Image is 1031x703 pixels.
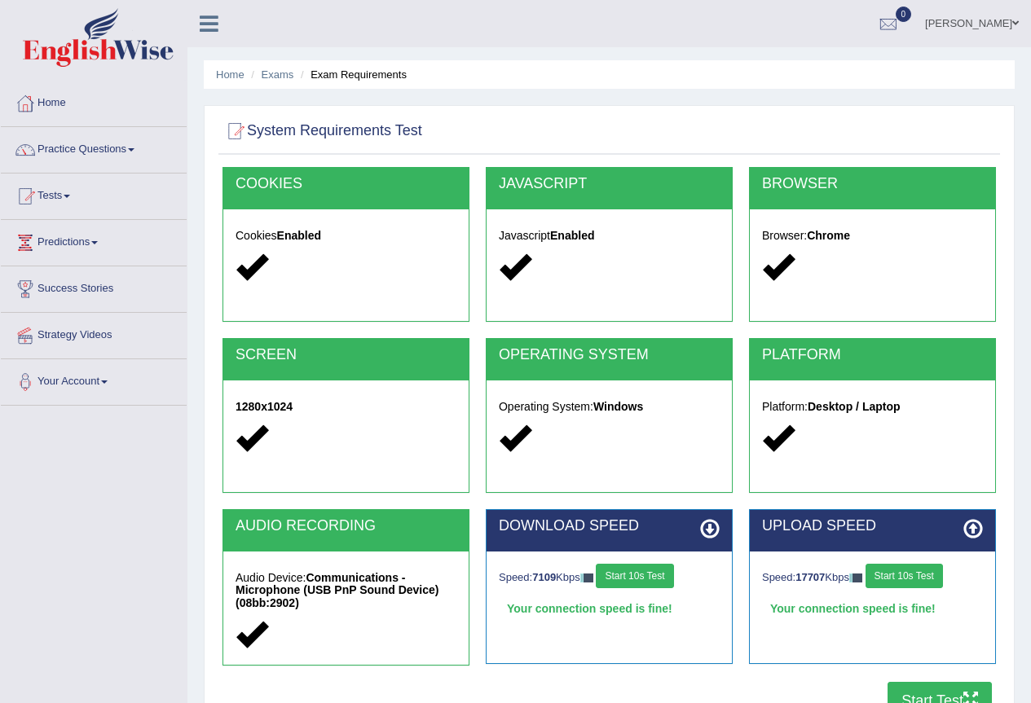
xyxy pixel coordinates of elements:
[808,400,901,413] strong: Desktop / Laptop
[236,572,456,609] h5: Audio Device:
[762,596,983,621] div: Your connection speed is fine!
[236,230,456,242] h5: Cookies
[277,229,321,242] strong: Enabled
[236,571,438,609] strong: Communications - Microphone (USB PnP Sound Device) (08bb:2902)
[236,347,456,363] h2: SCREEN
[580,573,593,582] img: ajax-loader-fb-connection.gif
[1,174,187,214] a: Tests
[762,401,983,413] h5: Platform:
[262,68,294,81] a: Exams
[762,176,983,192] h2: BROWSER
[1,127,187,168] a: Practice Questions
[499,347,720,363] h2: OPERATING SYSTEM
[762,230,983,242] h5: Browser:
[499,176,720,192] h2: JAVASCRIPT
[1,313,187,354] a: Strategy Videos
[1,266,187,307] a: Success Stories
[1,81,187,121] a: Home
[216,68,245,81] a: Home
[1,220,187,261] a: Predictions
[849,573,862,582] img: ajax-loader-fb-connection.gif
[762,347,983,363] h2: PLATFORM
[236,400,293,413] strong: 1280x1024
[550,229,594,242] strong: Enabled
[532,571,556,583] strong: 7109
[499,518,720,534] h2: DOWNLOAD SPEED
[499,596,720,621] div: Your connection speed is fine!
[499,230,720,242] h5: Javascript
[593,400,643,413] strong: Windows
[596,564,673,588] button: Start 10s Test
[762,564,983,592] div: Speed: Kbps
[499,401,720,413] h5: Operating System:
[236,176,456,192] h2: COOKIES
[795,571,825,583] strong: 17707
[223,119,422,143] h2: System Requirements Test
[866,564,943,588] button: Start 10s Test
[499,564,720,592] div: Speed: Kbps
[807,229,850,242] strong: Chrome
[297,67,407,82] li: Exam Requirements
[896,7,912,22] span: 0
[236,518,456,534] h2: AUDIO RECORDING
[762,518,983,534] h2: UPLOAD SPEED
[1,359,187,400] a: Your Account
